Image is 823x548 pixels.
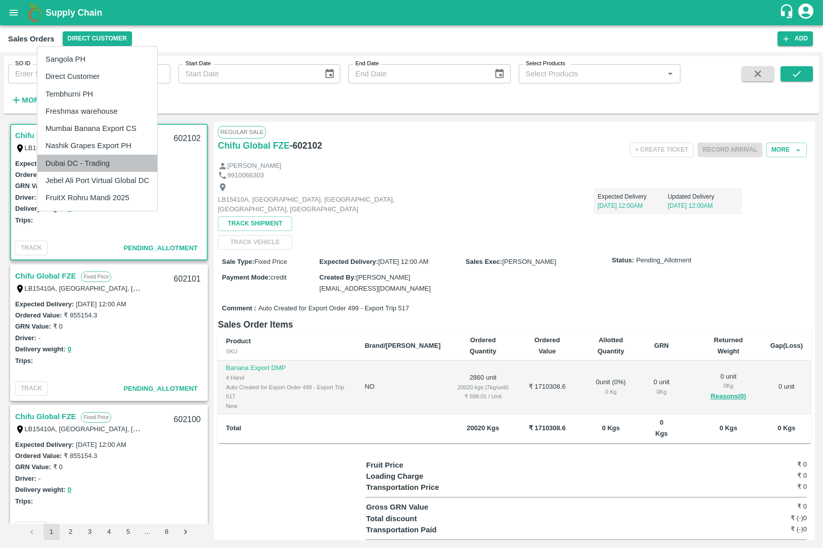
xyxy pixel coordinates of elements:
li: Tembhurni PH [37,85,157,103]
li: Direct Customer [37,68,157,85]
li: Mumbai Banana Export CS [37,120,157,137]
li: Freshmax warehouse [37,103,157,120]
li: Jebel Ali Port Virtual Global DC [37,172,157,189]
li: Sangola PH [37,51,157,68]
li: FruitX Rohru Mandi 2025 [37,189,157,206]
li: Dubai DC - Trading [37,155,157,172]
li: Nashik Grapes Export PH [37,137,157,154]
